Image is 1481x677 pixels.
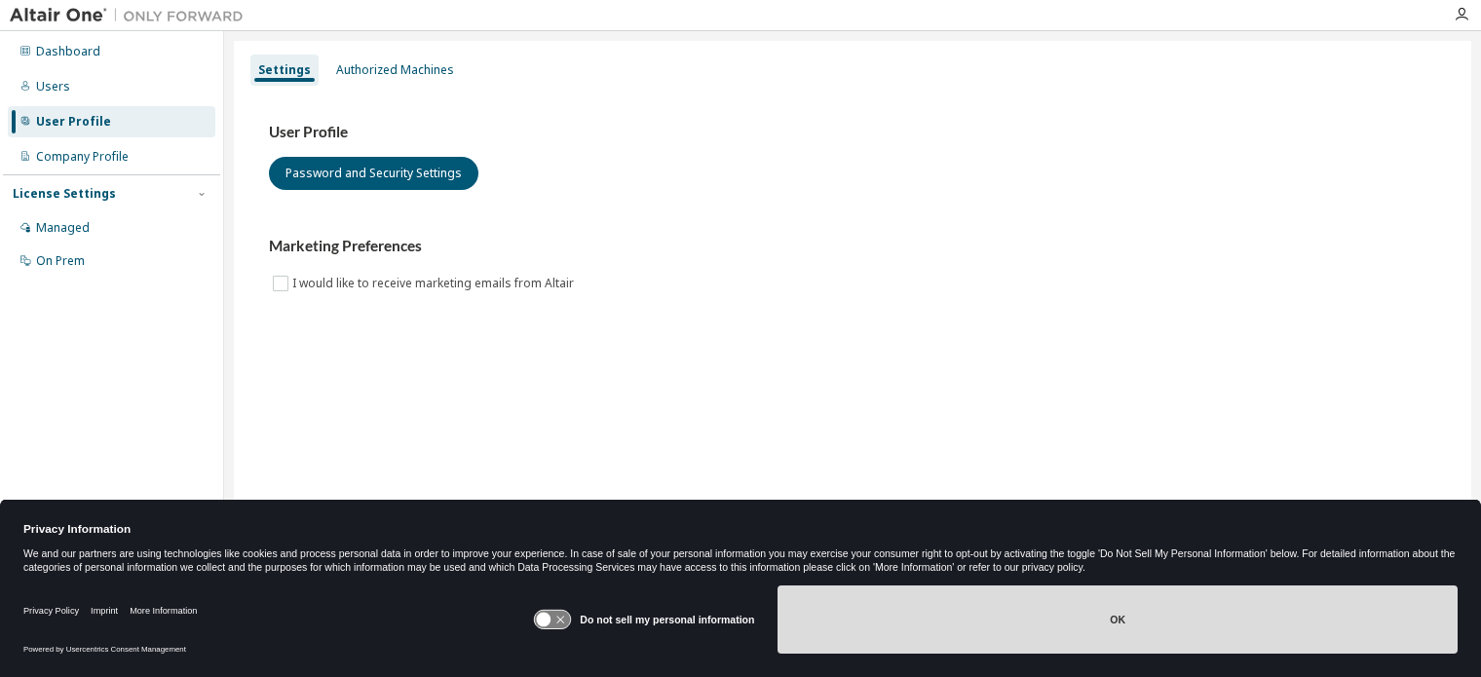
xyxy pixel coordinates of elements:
[36,149,129,165] div: Company Profile
[36,114,111,130] div: User Profile
[258,62,311,78] div: Settings
[269,157,478,190] button: Password and Security Settings
[10,6,253,25] img: Altair One
[336,62,454,78] div: Authorized Machines
[269,237,1436,256] h3: Marketing Preferences
[13,186,116,202] div: License Settings
[36,253,85,269] div: On Prem
[36,79,70,94] div: Users
[36,220,90,236] div: Managed
[292,272,578,295] label: I would like to receive marketing emails from Altair
[269,123,1436,142] h3: User Profile
[36,44,100,59] div: Dashboard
